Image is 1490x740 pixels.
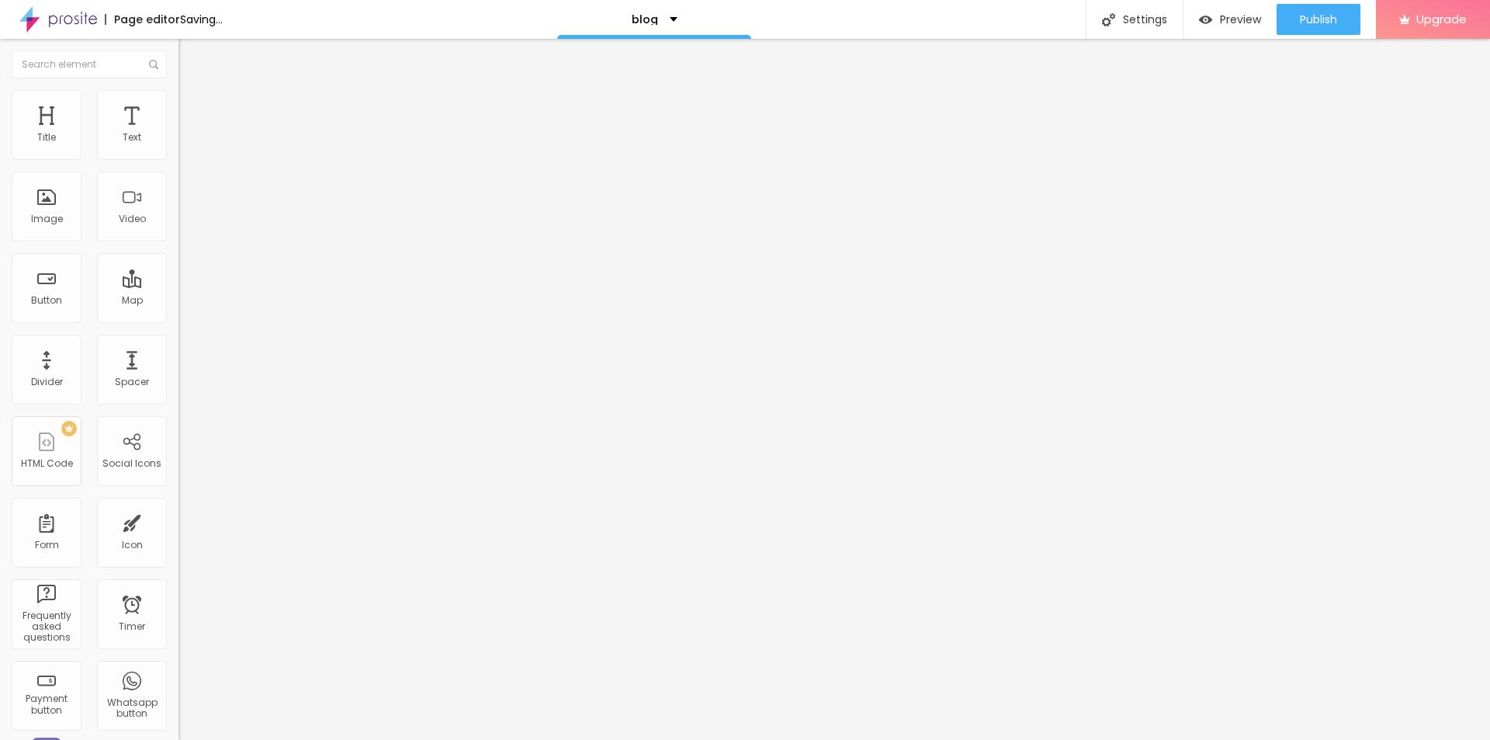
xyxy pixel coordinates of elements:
div: Form [35,540,59,551]
button: Publish [1277,4,1360,35]
div: Text [123,132,141,143]
span: Publish [1300,13,1337,26]
img: Icone [149,60,158,69]
div: Icon [122,540,143,551]
span: Upgrade [1416,12,1467,26]
div: Page editor [105,14,180,25]
div: Social Icons [102,458,161,469]
iframe: Editor [178,39,1490,740]
div: Spacer [115,377,149,387]
div: Frequently asked questions [16,610,77,644]
div: Whatsapp button [101,697,162,720]
span: Preview [1220,13,1261,26]
div: Saving... [180,14,223,25]
div: Timer [119,621,145,632]
div: Title [37,132,56,143]
img: Icone [1102,13,1115,26]
div: Payment button [16,693,77,716]
p: blog [632,14,658,25]
input: Search element [12,50,167,78]
div: Map [122,295,143,306]
button: Preview [1183,4,1277,35]
div: Divider [31,377,63,387]
div: Button [31,295,62,306]
img: view-1.svg [1199,13,1212,26]
div: Video [119,214,146,224]
div: Image [31,214,63,224]
div: HTML Code [21,458,73,469]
